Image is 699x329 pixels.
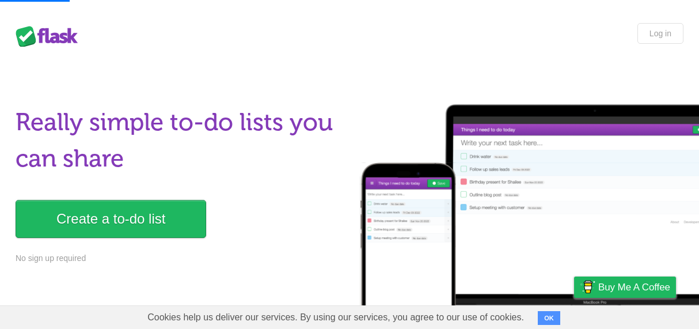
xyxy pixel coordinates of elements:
[574,277,676,298] a: Buy me a coffee
[637,23,683,44] a: Log in
[580,277,595,297] img: Buy me a coffee
[136,306,535,329] span: Cookies help us deliver our services. By using our services, you agree to our use of cookies.
[538,311,560,325] button: OK
[16,104,343,177] h1: Really simple to-do lists you can share
[16,252,343,264] p: No sign up required
[16,200,206,238] a: Create a to-do list
[598,277,670,297] span: Buy me a coffee
[16,26,85,47] div: Flask Lists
